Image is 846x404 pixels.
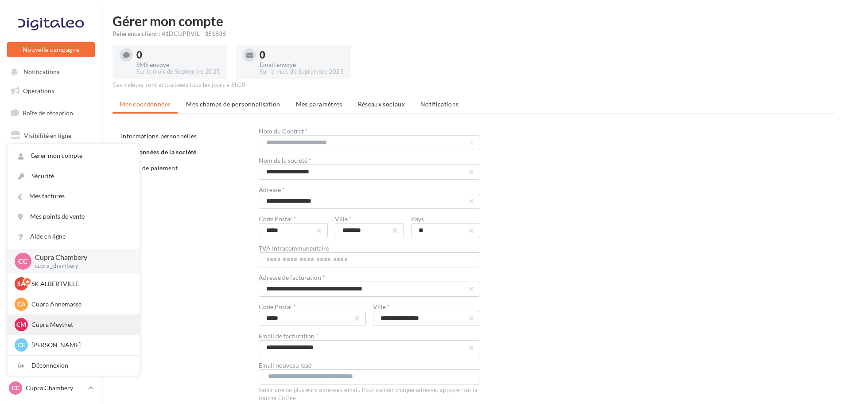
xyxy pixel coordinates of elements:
[260,50,343,60] div: 0
[5,192,97,211] a: Médiathèque
[8,227,140,247] a: Aide en ligne
[121,164,178,172] span: Moyen de paiement
[113,29,835,38] div: Référence client : 41DCUPRVIL - 351836
[35,262,125,270] p: cupra_chambery
[17,279,25,288] span: SA
[5,266,97,292] a: Campagnes DataOnDemand
[23,68,59,76] span: Notifications
[259,304,366,310] div: Code Postal *
[259,333,480,339] div: Email de facturation *
[24,132,71,139] span: Visibilité en ligne
[5,103,97,122] a: Boîte de réception
[260,62,343,68] div: Email envoyé
[31,320,129,329] p: Cupra Meythet
[35,252,125,263] p: Cupra Chambery
[5,215,97,233] a: Calendrier
[31,341,129,349] p: [PERSON_NAME]
[5,170,97,189] a: Contacts
[8,207,140,227] a: Mes points de vente
[259,384,480,402] div: Saisir une ou plusieurs adresses email. Pour valider chaque adresse, appuyer sur la touche Entrée.
[31,300,129,309] p: Cupra Annemasse
[259,362,480,369] div: Email nouveau lead
[121,132,197,140] span: Informations personnelles
[8,146,140,166] a: Gérer mon compte
[8,166,140,186] a: Sécurité
[8,186,140,206] a: Mes factures
[259,275,480,281] div: Adresse de facturation *
[18,256,28,266] span: CC
[5,82,97,100] a: Opérations
[23,109,73,117] span: Boîte de réception
[259,216,328,222] div: Code Postal *
[260,68,343,76] div: Sur le mois de Septembre 2025
[358,100,405,108] span: Réseaux sociaux
[17,300,26,309] span: CA
[259,128,480,134] div: Nom du Contrat *
[12,384,19,392] span: CC
[113,14,835,27] h1: Gérer mon compte
[16,320,26,329] span: CM
[420,100,459,108] span: Notifications
[136,68,220,76] div: Sur le mois de Septembre 2025
[26,384,85,392] p: Cupra Chambery
[23,87,54,94] span: Opérations
[136,62,220,68] div: SMS envoyé
[18,341,25,349] span: CF
[7,42,95,57] button: Nouvelle campagne
[8,356,140,376] div: Déconnexion
[411,216,480,222] div: Pays
[186,100,280,108] span: Mes champs de personnalisation
[5,236,97,263] a: PLV et print personnalisable
[136,50,220,60] div: 0
[259,187,480,193] div: Adresse *
[296,100,342,108] span: Mes paramètres
[7,380,95,396] a: CC Cupra Chambery
[259,157,480,164] div: Nom de la société *
[31,279,129,288] p: SK ALBERTVILLE
[335,216,404,222] div: Ville *
[5,149,97,167] a: Campagnes
[113,81,835,89] div: Ces valeurs sont actualisées tous les jours à 8h00
[373,304,480,310] div: Ville *
[5,126,97,145] a: Visibilité en ligne
[259,245,480,251] div: TVA Intracommunautaire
